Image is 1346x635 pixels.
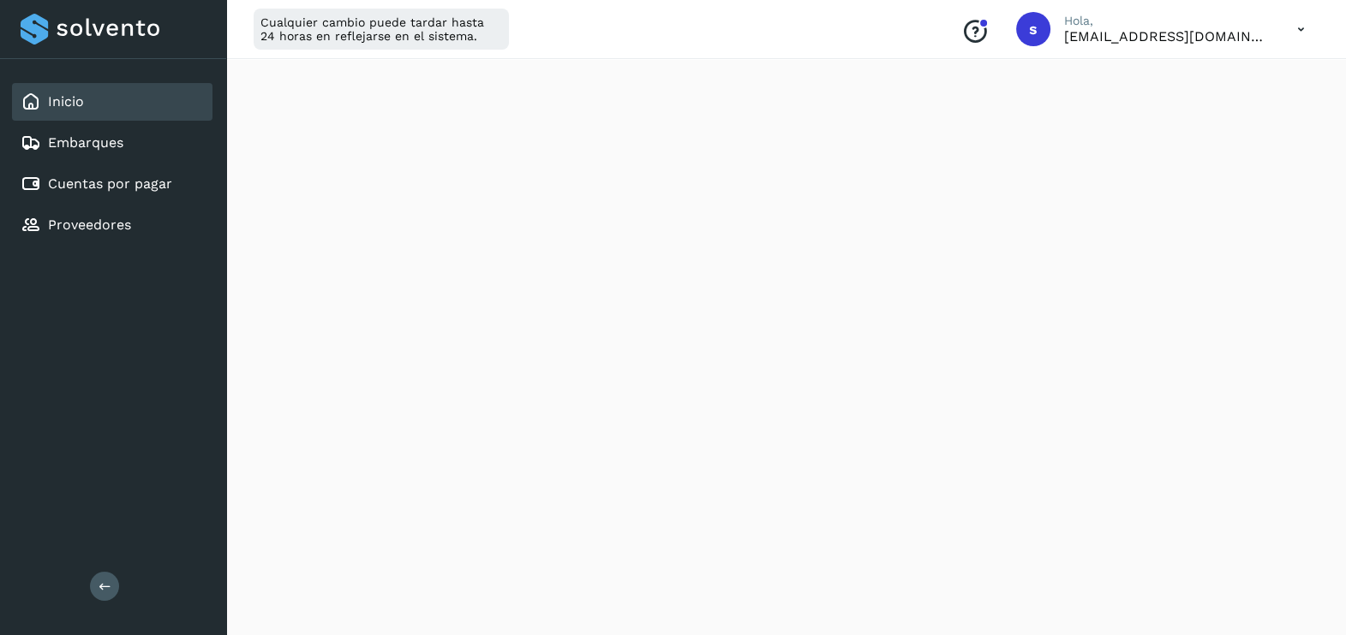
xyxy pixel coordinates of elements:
[12,124,212,162] div: Embarques
[254,9,509,50] div: Cualquier cambio puede tardar hasta 24 horas en reflejarse en el sistema.
[12,83,212,121] div: Inicio
[12,165,212,203] div: Cuentas por pagar
[1064,14,1270,28] p: Hola,
[12,206,212,244] div: Proveedores
[48,217,131,233] a: Proveedores
[48,175,172,192] a: Cuentas por pagar
[1064,28,1270,45] p: smedina@niagarawater.com
[48,93,84,110] a: Inicio
[48,134,123,151] a: Embarques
